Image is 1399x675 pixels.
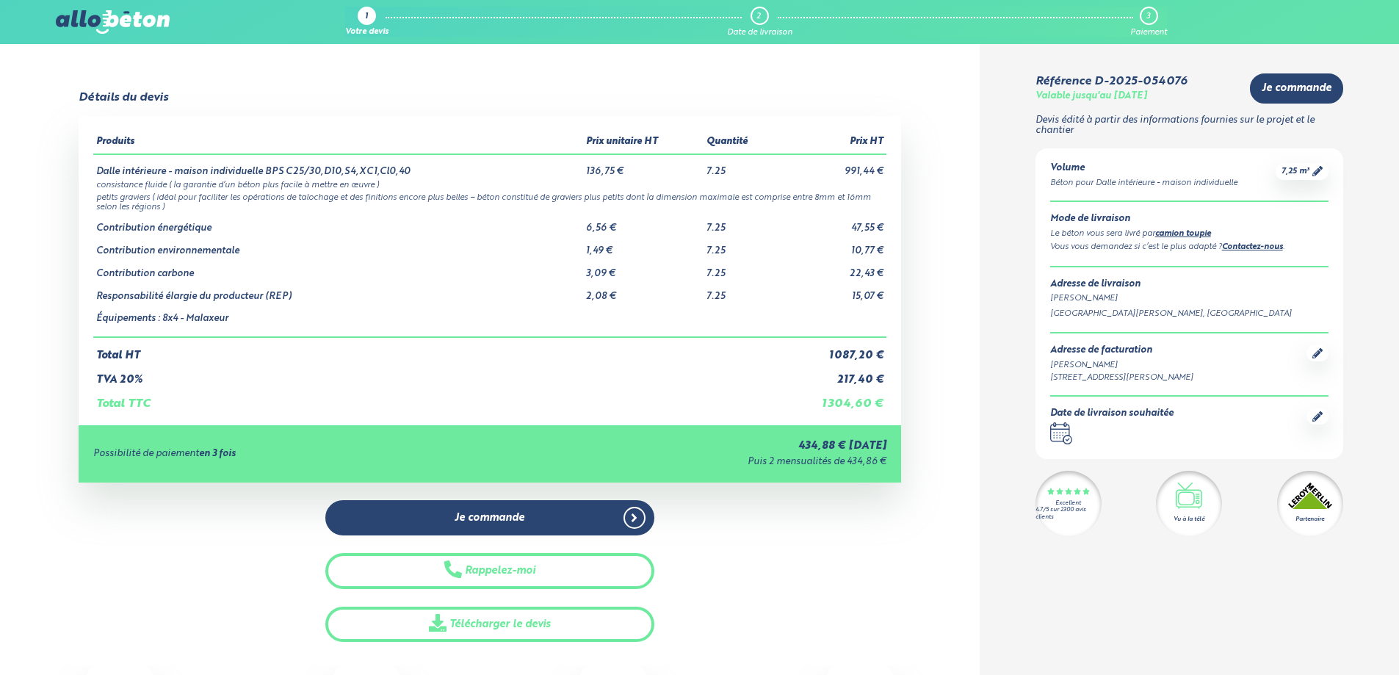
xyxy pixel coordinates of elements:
[345,7,388,37] a: 1 Votre devis
[583,234,704,257] td: 1,49 €
[727,7,792,37] a: 2 Date de livraison
[704,234,778,257] td: 7.25
[1050,359,1193,372] div: [PERSON_NAME]
[1050,241,1328,254] div: Vous vous demandez si c’est le plus adapté ? .
[583,212,704,234] td: 6,56 €
[199,449,236,458] strong: en 3 fois
[1035,91,1147,102] div: Valable jusqu'au [DATE]
[1155,230,1211,238] a: camion toupie
[325,607,654,643] a: Télécharger le devis
[778,234,886,257] td: 10,77 €
[778,362,886,386] td: 217,40 €
[778,386,886,411] td: 1 304,60 €
[56,10,169,34] img: allobéton
[583,280,704,303] td: 2,08 €
[704,131,778,154] th: Quantité
[778,337,886,362] td: 1 087,20 €
[495,457,886,468] div: Puis 2 mensualités de 434,86 €
[778,154,886,178] td: 991,44 €
[1035,507,1102,520] div: 4.7/5 sur 2300 avis clients
[727,28,792,37] div: Date de livraison
[1050,308,1328,320] div: [GEOGRAPHIC_DATA][PERSON_NAME], [GEOGRAPHIC_DATA]
[1050,214,1328,225] div: Mode de livraison
[1222,243,1283,251] a: Contactez-nous
[93,386,778,411] td: Total TTC
[756,12,761,21] div: 2
[704,212,778,234] td: 7.25
[1050,408,1174,419] div: Date de livraison souhaitée
[1262,82,1331,95] span: Je commande
[495,440,886,452] div: 434,88 € [DATE]
[1055,500,1081,507] div: Excellent
[1295,515,1324,524] div: Partenaire
[1130,7,1167,37] a: 3 Paiement
[365,12,368,22] div: 1
[93,257,583,280] td: Contribution carbone
[93,131,583,154] th: Produits
[778,131,886,154] th: Prix HT
[1268,618,1383,659] iframe: Help widget launcher
[704,257,778,280] td: 7.25
[1050,372,1193,384] div: [STREET_ADDRESS][PERSON_NAME]
[93,212,583,234] td: Contribution énergétique
[1130,28,1167,37] div: Paiement
[583,257,704,280] td: 3,09 €
[1050,279,1328,290] div: Adresse de livraison
[1250,73,1343,104] a: Je commande
[1050,177,1237,189] div: Béton pour Dalle intérieure - maison individuelle
[93,362,778,386] td: TVA 20%
[93,337,778,362] td: Total HT
[325,553,654,589] button: Rappelez-moi
[1174,515,1204,524] div: Vu à la télé
[1050,163,1237,174] div: Volume
[455,512,524,524] span: Je commande
[1035,115,1343,137] p: Devis édité à partir des informations fournies sur le projet et le chantier
[583,131,704,154] th: Prix unitaire HT
[93,302,583,337] td: Équipements : 8x4 - Malaxeur
[345,28,388,37] div: Votre devis
[1146,12,1150,21] div: 3
[778,280,886,303] td: 15,07 €
[583,154,704,178] td: 136,75 €
[1050,345,1193,356] div: Adresse de facturation
[778,212,886,234] td: 47,55 €
[704,280,778,303] td: 7.25
[1035,75,1187,88] div: Référence D-2025-054076
[325,500,654,536] a: Je commande
[93,178,886,190] td: consistance fluide ( la garantie d’un béton plus facile à mettre en œuvre )
[93,280,583,303] td: Responsabilité élargie du producteur (REP)
[1050,228,1328,241] div: Le béton vous sera livré par
[704,154,778,178] td: 7.25
[93,234,583,257] td: Contribution environnementale
[79,91,168,104] div: Détails du devis
[93,449,495,460] div: Possibilité de paiement
[1050,292,1328,305] div: [PERSON_NAME]
[778,257,886,280] td: 22,43 €
[93,154,583,178] td: Dalle intérieure - maison individuelle BPS C25/30,D10,S4,XC1,Cl0,40
[93,190,886,212] td: petits graviers ( idéal pour faciliter les opérations de talochage et des finitions encore plus b...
